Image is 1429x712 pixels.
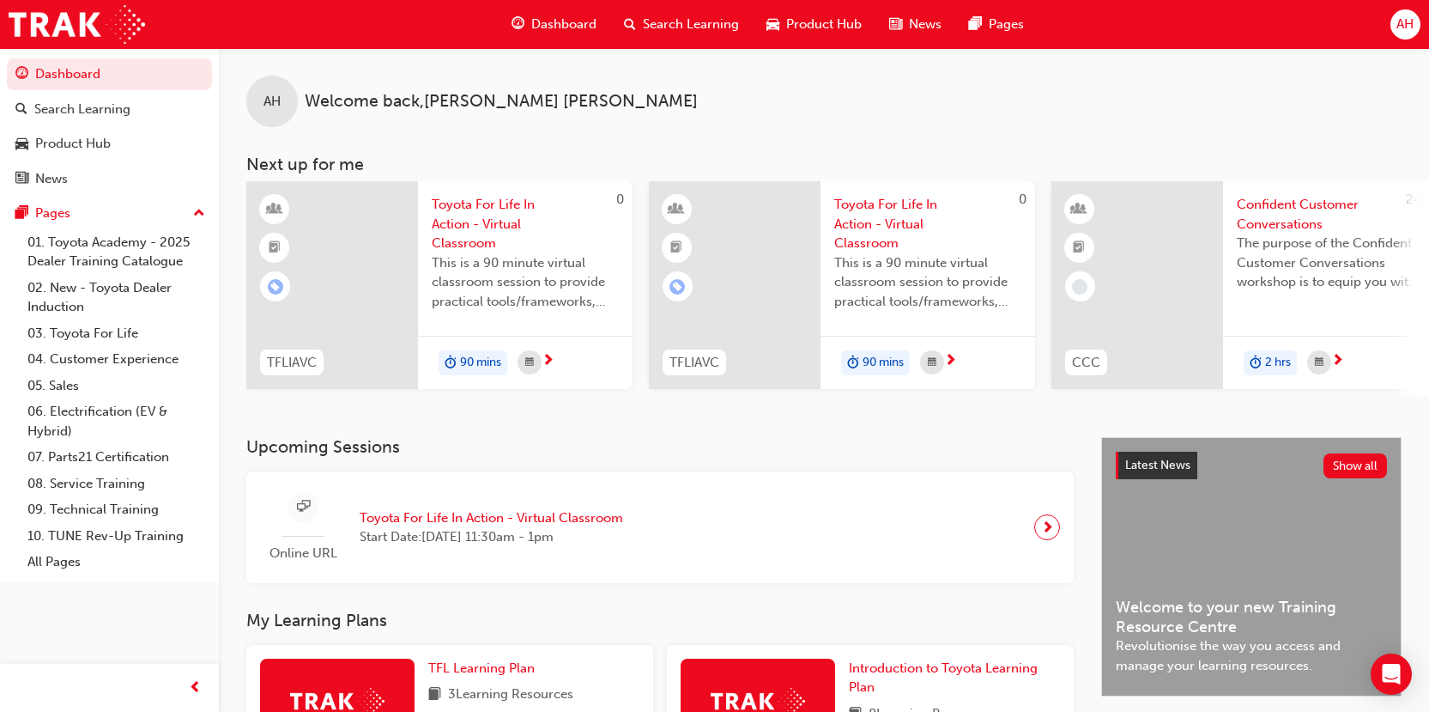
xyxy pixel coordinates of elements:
div: Pages [35,204,70,223]
span: Introduction to Toyota Learning Plan [849,660,1038,696]
a: car-iconProduct Hub [753,7,875,42]
a: Product Hub [7,128,212,160]
a: 01. Toyota Academy - 2025 Dealer Training Catalogue [21,229,212,275]
a: 02. New - Toyota Dealer Induction [21,275,212,320]
button: Pages [7,198,212,229]
a: All Pages [21,549,212,575]
span: Welcome to your new Training Resource Centre [1116,598,1387,636]
a: TFL Learning Plan [428,659,542,679]
span: sessionType_ONLINE_URL-icon [297,496,310,518]
span: Toyota For Life In Action - Virtual Classroom [834,195,1021,253]
span: prev-icon [189,678,202,699]
span: Toyota For Life In Action - Virtual Classroom [432,195,619,253]
span: The purpose of the Confident Customer Conversations workshop is to equip you with tools to commun... [1237,234,1424,292]
a: pages-iconPages [955,7,1038,42]
span: duration-icon [1250,352,1262,374]
div: Product Hub [35,134,111,154]
span: pages-icon [15,206,28,222]
span: next-icon [944,354,957,369]
a: Search Learning [7,94,212,125]
span: 90 mins [460,353,501,373]
a: news-iconNews [875,7,955,42]
span: TFL Learning Plan [428,660,535,676]
span: 0 [1019,192,1026,207]
span: CCC [1072,353,1100,373]
span: Dashboard [531,15,596,34]
span: learningResourceType_INSTRUCTOR_LED-icon [269,198,281,221]
span: AH [1396,15,1414,34]
span: book-icon [428,685,441,706]
span: up-icon [193,203,205,225]
span: AH [263,92,281,112]
span: duration-icon [847,352,859,374]
span: search-icon [15,102,27,118]
div: News [35,169,68,189]
span: next-icon [1041,515,1054,539]
span: TFLIAVC [669,353,719,373]
a: 0TFLIAVCToyota For Life In Action - Virtual ClassroomThis is a 90 minute virtual classroom sessio... [246,181,633,389]
span: Start Date: [DATE] 11:30am - 1pm [360,527,623,547]
span: booktick-icon [670,237,682,259]
h3: Next up for me [219,155,1429,174]
a: Latest NewsShow allWelcome to your new Training Resource CentreRevolutionise the way you access a... [1101,437,1402,697]
span: next-icon [1331,354,1344,369]
img: Trak [9,5,145,44]
span: learningResourceType_INSTRUCTOR_LED-icon [1073,198,1085,221]
a: News [7,163,212,195]
a: 09. Technical Training [21,496,212,523]
span: News [909,15,942,34]
span: calendar-icon [1315,352,1323,374]
a: Introduction to Toyota Learning Plan [849,659,1060,697]
a: 07. Parts21 Certification [21,444,212,471]
span: Product Hub [786,15,862,34]
a: 08. Service Training [21,471,212,497]
a: 04. Customer Experience [21,346,212,373]
span: 2 hrs [1265,353,1291,373]
a: 0TFLIAVCToyota For Life In Action - Virtual ClassroomThis is a 90 minute virtual classroom sessio... [649,181,1035,389]
h3: My Learning Plans [246,611,1074,630]
span: car-icon [766,14,779,35]
span: duration-icon [445,352,457,374]
span: booktick-icon [1073,237,1085,259]
span: Online URL [260,544,346,563]
a: 03. Toyota For Life [21,320,212,347]
a: search-iconSearch Learning [610,7,753,42]
span: learningResourceType_INSTRUCTOR_LED-icon [670,198,682,221]
h3: Upcoming Sessions [246,437,1074,457]
span: guage-icon [512,14,524,35]
span: TFLIAVC [267,353,317,373]
span: Revolutionise the way you access and manage your learning resources. [1116,636,1387,675]
a: guage-iconDashboard [498,7,610,42]
span: news-icon [15,172,28,187]
span: guage-icon [15,67,28,82]
span: learningRecordVerb_NONE-icon [1072,279,1087,295]
span: 90 mins [863,353,904,373]
span: 3 Learning Resources [448,685,573,706]
a: Latest NewsShow all [1116,452,1387,479]
a: Online URLToyota For Life In Action - Virtual ClassroomStart Date:[DATE] 11:30am - 1pm [260,485,1060,570]
span: Pages [989,15,1024,34]
a: 05. Sales [21,373,212,399]
span: news-icon [889,14,902,35]
span: This is a 90 minute virtual classroom session to provide practical tools/frameworks, behaviours a... [834,253,1021,312]
button: Show all [1323,453,1388,478]
span: Search Learning [643,15,739,34]
div: Search Learning [34,100,130,119]
span: Toyota For Life In Action - Virtual Classroom [360,508,623,528]
a: Dashboard [7,58,212,90]
a: 10. TUNE Rev-Up Training [21,523,212,550]
a: 06. Electrification (EV & Hybrid) [21,399,212,444]
span: search-icon [624,14,636,35]
span: Latest News [1125,458,1190,472]
span: calendar-icon [525,352,534,374]
span: calendar-icon [928,352,936,374]
span: Confident Customer Conversations [1237,195,1424,234]
span: learningRecordVerb_ENROLL-icon [268,279,283,295]
span: Welcome back , [PERSON_NAME] [PERSON_NAME] [305,92,698,112]
button: AH [1390,9,1420,40]
span: pages-icon [969,14,982,35]
button: DashboardSearch LearningProduct HubNews [7,55,212,198]
span: 0 [616,192,624,207]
